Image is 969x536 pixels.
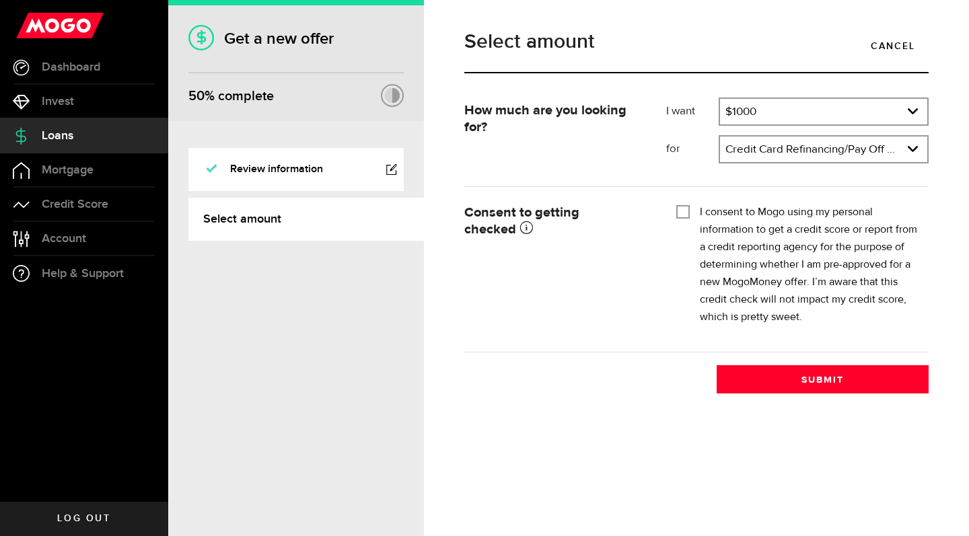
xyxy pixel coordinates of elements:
[42,198,108,210] span: Credit Score
[188,88,205,104] span: 50
[464,32,929,52] h1: Select amount
[42,61,100,73] span: Dashboard
[42,95,74,108] span: Invest
[188,198,424,241] a: Select amount
[676,204,690,217] input: I consent to Mogo using my personal information to get a credit score or report from a credit rep...
[666,104,719,120] label: I want
[42,268,124,280] span: Help & Support
[42,233,86,245] span: Account
[666,141,719,157] label: for
[11,5,51,46] button: Open LiveChat chat widget
[464,104,626,134] strong: How much are you looking for?
[188,84,274,108] div: % complete
[720,99,927,124] a: expand select
[857,32,929,60] a: Cancel
[188,29,404,48] h1: Get a new offer
[464,206,579,236] strong: Consent to getting checked
[188,148,404,191] a: Review information
[720,137,927,162] a: expand select
[57,514,110,523] span: Log out
[700,204,919,326] label: I consent to Mogo using my personal information to get a credit score or report from a credit rep...
[42,130,73,142] span: Loans
[717,365,929,393] button: Submit
[42,164,94,176] span: Mortgage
